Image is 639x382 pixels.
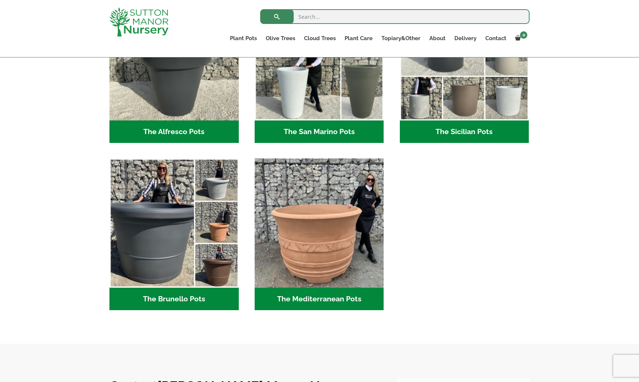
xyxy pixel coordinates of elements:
a: Contact [481,33,511,43]
a: Topiary&Other [377,33,425,43]
span: 0 [520,31,527,39]
input: Search... [260,9,530,24]
img: logo [109,7,168,36]
img: The Brunello Pots [109,158,239,288]
h2: The Brunello Pots [109,288,239,311]
img: The Mediterranean Pots [255,158,384,288]
a: Plant Pots [226,33,261,43]
a: Delivery [450,33,481,43]
a: Plant Care [340,33,377,43]
a: Visit product category The Brunello Pots [109,158,239,310]
a: Cloud Trees [300,33,340,43]
h2: The San Marino Pots [255,120,384,143]
h2: The Mediterranean Pots [255,288,384,311]
a: Visit product category The Mediterranean Pots [255,158,384,310]
a: About [425,33,450,43]
h2: The Sicilian Pots [400,120,529,143]
h2: The Alfresco Pots [109,120,239,143]
a: Olive Trees [261,33,300,43]
a: 0 [511,33,530,43]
